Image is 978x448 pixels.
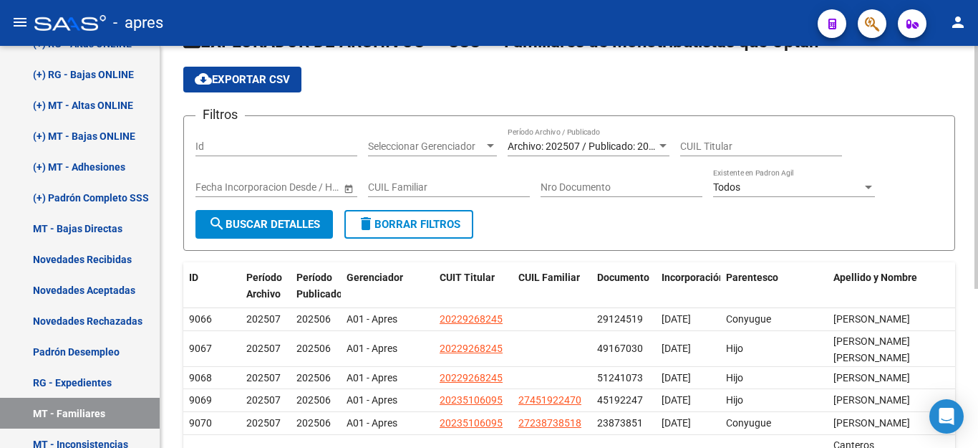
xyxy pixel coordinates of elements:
datatable-header-cell: Gerenciador [341,262,434,310]
span: 20235106095 [440,417,503,429]
span: ID [189,272,198,283]
span: Incorporación [662,272,725,283]
span: Hijo [726,372,743,383]
span: 202506 [296,394,331,406]
span: Seleccionar Gerenciador [368,140,484,153]
button: Buscar Detalles [195,210,333,239]
span: [PERSON_NAME] [833,394,910,406]
span: [PERSON_NAME] [PERSON_NAME] [833,335,910,363]
button: Borrar Filtros [344,210,473,239]
span: 9068 [189,372,212,383]
datatable-header-cell: Parentesco [720,262,828,310]
span: A01 - Apres [347,372,397,383]
span: [PERSON_NAME] [833,417,910,429]
span: CUIT Titular [440,272,495,283]
datatable-header-cell: CUIL Familiar [513,262,591,310]
span: A01 - Apres [347,394,397,406]
span: Documento [597,272,649,283]
span: CUIL Familiar [518,272,580,283]
span: [PERSON_NAME] [833,313,910,325]
span: A01 - Apres [347,343,397,354]
span: 9067 [189,343,212,354]
span: A01 - Apres [347,417,397,429]
span: [DATE] [662,372,691,383]
span: 9066 [189,313,212,325]
span: Apellido y Nombre [833,272,917,283]
h3: Filtros [195,105,245,125]
span: Hijo [726,394,743,406]
span: Exportar CSV [195,73,290,86]
span: 202507 [246,372,281,383]
span: 20235106095 [440,394,503,406]
span: Período Publicado [296,272,342,300]
span: 202506 [296,417,331,429]
span: [DATE] [662,343,691,354]
input: Start date [195,181,240,194]
button: Open calendar [341,181,356,196]
span: Parentesco [726,272,778,283]
datatable-header-cell: Período Archivo [241,262,291,310]
span: 202507 [246,313,281,325]
span: 23873851 [597,417,643,429]
span: Conyugue [726,417,771,429]
datatable-header-cell: Incorporación [656,262,720,310]
span: Hijo [726,343,743,354]
span: 51241073 [597,372,643,383]
mat-icon: person [949,14,967,31]
div: Open Intercom Messenger [929,399,964,434]
span: Borrar Filtros [357,218,460,231]
span: 20229268245 [440,372,503,383]
span: Archivo: 202507 / Publicado: 202506 [508,140,672,152]
span: 29124519 [597,313,643,325]
span: 202507 [246,394,281,406]
span: [DATE] [662,313,691,325]
button: Exportar CSV [183,67,301,92]
span: 27238738518 [518,417,581,429]
datatable-header-cell: CUIT Titular [434,262,513,310]
mat-icon: search [208,215,226,232]
span: 202506 [296,313,331,325]
span: Gerenciador [347,272,403,283]
span: 9070 [189,417,212,429]
span: 27451922470 [518,394,581,406]
datatable-header-cell: Documento [591,262,656,310]
datatable-header-cell: ID [183,262,241,310]
datatable-header-cell: Período Publicado [291,262,341,310]
mat-icon: cloud_download [195,70,212,87]
span: Período Archivo [246,272,282,300]
span: [PERSON_NAME] [833,372,910,383]
span: 9069 [189,394,212,406]
span: 202506 [296,372,331,383]
span: [DATE] [662,417,691,429]
mat-icon: delete [357,215,374,232]
span: 49167030 [597,343,643,354]
span: A01 - Apres [347,313,397,325]
span: [DATE] [662,394,691,406]
span: 202507 [246,343,281,354]
span: 202507 [246,417,281,429]
span: - apres [113,7,163,39]
mat-icon: menu [11,14,29,31]
span: Todos [713,181,740,193]
span: 20229268245 [440,343,503,354]
datatable-header-cell: Apellido y Nombre [828,262,955,310]
span: Conyugue [726,313,771,325]
span: Buscar Detalles [208,218,320,231]
span: 20229268245 [440,313,503,325]
span: 45192247 [597,394,643,406]
span: 202506 [296,343,331,354]
input: End date [252,181,322,194]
